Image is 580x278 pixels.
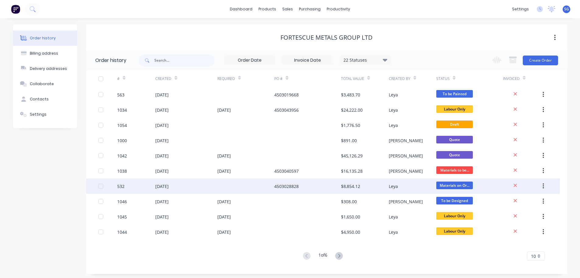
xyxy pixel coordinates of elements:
div: sales [279,5,296,14]
span: Quote [436,151,473,159]
div: 1054 [117,122,127,128]
div: [DATE] [155,137,169,144]
div: 4503043956 [274,107,299,113]
div: $3,483.70 [341,92,360,98]
div: 532 [117,183,125,190]
div: 1038 [117,168,127,174]
div: $1,650.00 [341,214,360,220]
span: 10 [531,253,536,259]
span: Materials to be... [436,166,473,174]
div: Leya [389,122,398,128]
div: [DATE] [155,168,169,174]
div: Leya [389,107,398,113]
div: Created By [389,70,436,87]
div: 1044 [117,229,127,235]
div: [DATE] [155,214,169,220]
div: Delivery addresses [30,66,67,71]
div: $8,854.12 [341,183,360,190]
div: $308.00 [341,198,357,205]
a: dashboard [227,5,255,14]
div: $1,776.50 [341,122,360,128]
div: [DATE] [217,168,231,174]
span: Labour Only [436,212,473,220]
div: Settings [30,112,47,117]
div: [PERSON_NAME] [389,168,423,174]
div: PO # [274,76,283,81]
div: Created [155,70,217,87]
div: 22 Statuses [340,57,391,63]
input: Invoice Date [282,56,333,65]
div: 1000 [117,137,127,144]
div: [DATE] [155,198,169,205]
div: $45,126.29 [341,153,363,159]
button: Collaborate [13,76,77,92]
div: [DATE] [217,107,231,113]
div: 563 [117,92,125,98]
div: Leya [389,214,398,220]
div: Created By [389,76,410,81]
div: Order history [30,35,56,41]
div: [DATE] [217,214,231,220]
div: productivity [324,5,353,14]
div: $891.00 [341,137,357,144]
div: [DATE] [155,92,169,98]
input: Order Date [224,56,275,65]
div: Collaborate [30,81,54,87]
div: Total Value [341,70,388,87]
div: Total Value [341,76,364,81]
div: Billing address [30,51,58,56]
div: FORTESCUE METALS GROUP LTD [280,34,373,41]
span: Quote [436,136,473,143]
div: [DATE] [155,153,169,159]
div: 1 of 6 [318,252,327,261]
div: Required [217,76,235,81]
div: purchasing [296,5,324,14]
div: [PERSON_NAME] [389,198,423,205]
span: Materials on Or... [436,182,473,189]
div: Leya [389,183,398,190]
div: [DATE] [217,198,231,205]
span: Draft [436,121,473,128]
div: products [255,5,279,14]
div: [DATE] [155,183,169,190]
div: 1045 [117,214,127,220]
button: Settings [13,107,77,122]
span: Labour Only [436,227,473,235]
div: [DATE] [155,122,169,128]
div: Leya [389,92,398,98]
div: 1042 [117,153,127,159]
div: [DATE] [155,107,169,113]
div: Order history [95,57,126,64]
div: PO # [274,70,341,87]
div: Contacts [30,96,49,102]
div: [DATE] [217,153,231,159]
div: [DATE] [155,229,169,235]
div: 1046 [117,198,127,205]
div: $24,222.00 [341,107,363,113]
div: settings [509,5,532,14]
span: SG [564,6,569,12]
div: $16,135.28 [341,168,363,174]
button: Delivery addresses [13,61,77,76]
div: 1034 [117,107,127,113]
div: 4503040597 [274,168,299,174]
div: Invoiced [503,76,520,81]
div: Required [217,70,275,87]
input: Search... [154,54,215,67]
button: Order history [13,31,77,46]
div: Leya [389,229,398,235]
button: Contacts [13,92,77,107]
div: Status [436,76,450,81]
div: [PERSON_NAME] [389,153,423,159]
button: Billing address [13,46,77,61]
div: Invoiced [503,70,541,87]
div: Created [155,76,171,81]
div: [PERSON_NAME] [389,137,423,144]
button: Create Order [523,56,558,65]
span: To be Painted [436,90,473,98]
span: To be Designed [436,197,473,204]
div: # [117,70,155,87]
div: 4503019668 [274,92,299,98]
div: 4503028828 [274,183,299,190]
div: $4,950.00 [341,229,360,235]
